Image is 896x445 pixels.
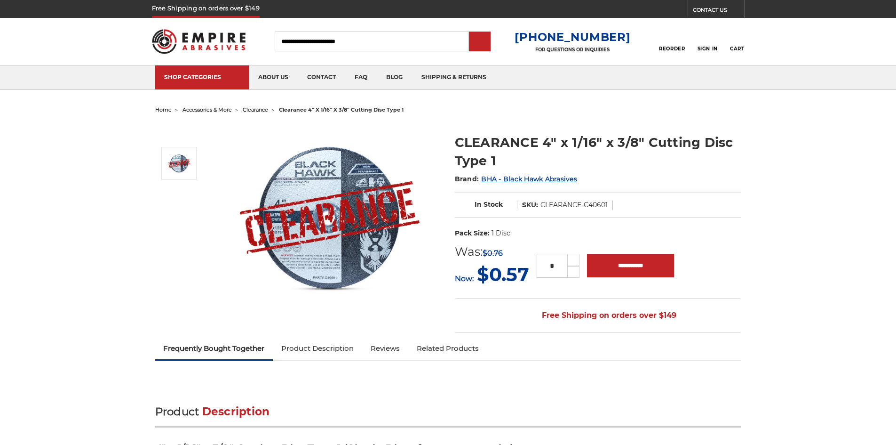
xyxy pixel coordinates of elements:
a: CONTACT US [693,5,744,18]
input: Submit [470,32,489,51]
span: Free Shipping on orders over $149 [519,306,676,325]
a: clearance [243,106,268,113]
span: Now: [455,274,474,283]
span: Cart [730,46,744,52]
span: $0.57 [477,263,529,286]
a: BHA - Black Hawk Abrasives [481,175,577,183]
h1: CLEARANCE 4" x 1/16" x 3/8" Cutting Disc Type 1 [455,133,741,170]
a: accessories & more [182,106,232,113]
img: CLEARANCE 4" x 1/16" x 3/8" Cutting Disc [167,152,191,175]
a: shipping & returns [412,65,496,89]
a: about us [249,65,298,89]
span: Product [155,405,199,418]
span: In Stock [475,200,503,209]
a: Reviews [362,338,408,359]
span: Reorder [659,46,685,52]
span: clearance 4" x 1/16" x 3/8" cutting disc type 1 [279,106,404,113]
img: CLEARANCE 4" x 1/16" x 3/8" Cutting Disc [236,123,424,312]
a: [PHONE_NUMBER] [515,30,630,44]
span: $0.76 [483,249,503,258]
dd: CLEARANCE-C40601 [540,200,608,210]
a: Reorder [659,31,685,51]
span: Description [202,405,270,418]
span: Brand: [455,175,479,183]
dt: SKU: [522,200,538,210]
span: Sign In [698,46,718,52]
a: Frequently Bought Together [155,338,273,359]
a: Cart [730,31,744,52]
a: home [155,106,172,113]
a: contact [298,65,345,89]
div: SHOP CATEGORIES [164,73,239,81]
img: Empire Abrasives [152,23,246,60]
a: blog [377,65,412,89]
dt: Pack Size: [455,228,490,238]
a: Related Products [408,338,487,359]
a: Product Description [273,338,362,359]
a: SHOP CATEGORIES [155,65,249,89]
dd: 1 Disc [492,228,510,238]
div: Was: [455,243,529,261]
p: FOR QUESTIONS OR INQUIRIES [515,47,630,53]
a: faq [345,65,377,89]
